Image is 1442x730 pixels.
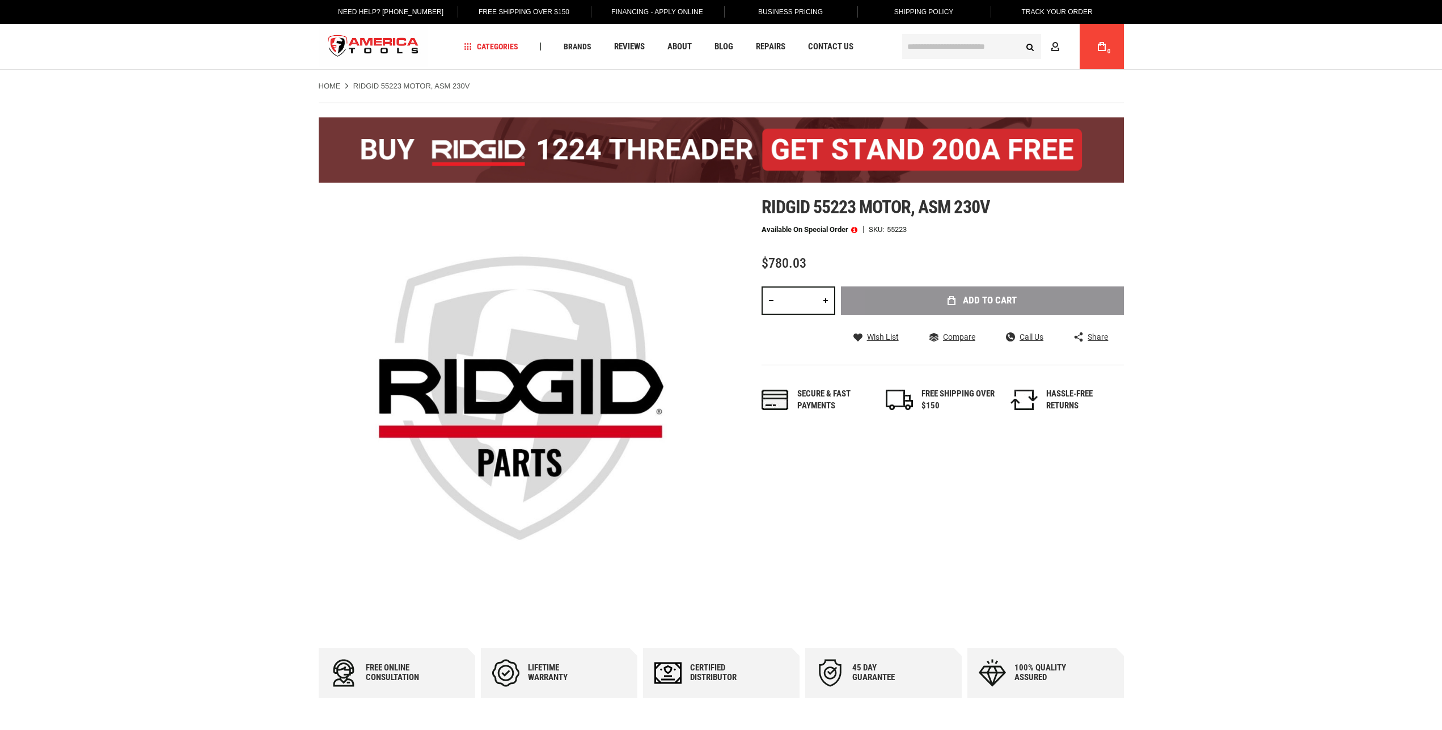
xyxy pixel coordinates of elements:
[1014,663,1082,682] div: 100% quality assured
[1091,24,1113,69] a: 0
[1006,332,1043,342] a: Call Us
[921,388,995,412] div: FREE SHIPPING OVER $150
[853,332,899,342] a: Wish List
[887,226,907,233] div: 55223
[528,663,596,682] div: Lifetime warranty
[459,39,523,54] a: Categories
[319,197,721,600] img: main product photo
[609,39,650,54] a: Reviews
[319,81,341,91] a: Home
[319,26,429,68] img: America Tools
[762,196,990,218] span: Ridgid 55223 motor, asm 230v
[852,663,920,682] div: 45 day Guarantee
[464,43,518,50] span: Categories
[886,390,913,410] img: shipping
[894,8,954,16] span: Shipping Policy
[690,663,758,682] div: Certified Distributor
[614,43,645,51] span: Reviews
[564,43,591,50] span: Brands
[559,39,597,54] a: Brands
[762,226,857,234] p: Available on Special Order
[667,43,692,51] span: About
[762,255,806,271] span: $780.03
[867,333,899,341] span: Wish List
[756,43,785,51] span: Repairs
[1020,333,1043,341] span: Call Us
[797,388,871,412] div: Secure & fast payments
[662,39,697,54] a: About
[808,43,853,51] span: Contact Us
[1020,36,1041,57] button: Search
[1283,694,1442,730] iframe: LiveChat chat widget
[319,26,429,68] a: store logo
[1046,388,1120,412] div: HASSLE-FREE RETURNS
[366,663,434,682] div: Free online consultation
[751,39,790,54] a: Repairs
[1107,48,1111,54] span: 0
[319,117,1124,183] img: BOGO: Buy the RIDGID® 1224 Threader (26092), get the 92467 200A Stand FREE!
[929,332,975,342] a: Compare
[869,226,887,233] strong: SKU
[714,43,733,51] span: Blog
[943,333,975,341] span: Compare
[1010,390,1038,410] img: returns
[709,39,738,54] a: Blog
[762,390,789,410] img: payments
[1088,333,1108,341] span: Share
[803,39,859,54] a: Contact Us
[353,82,470,90] strong: RIDGID 55223 MOTOR, ASM 230V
